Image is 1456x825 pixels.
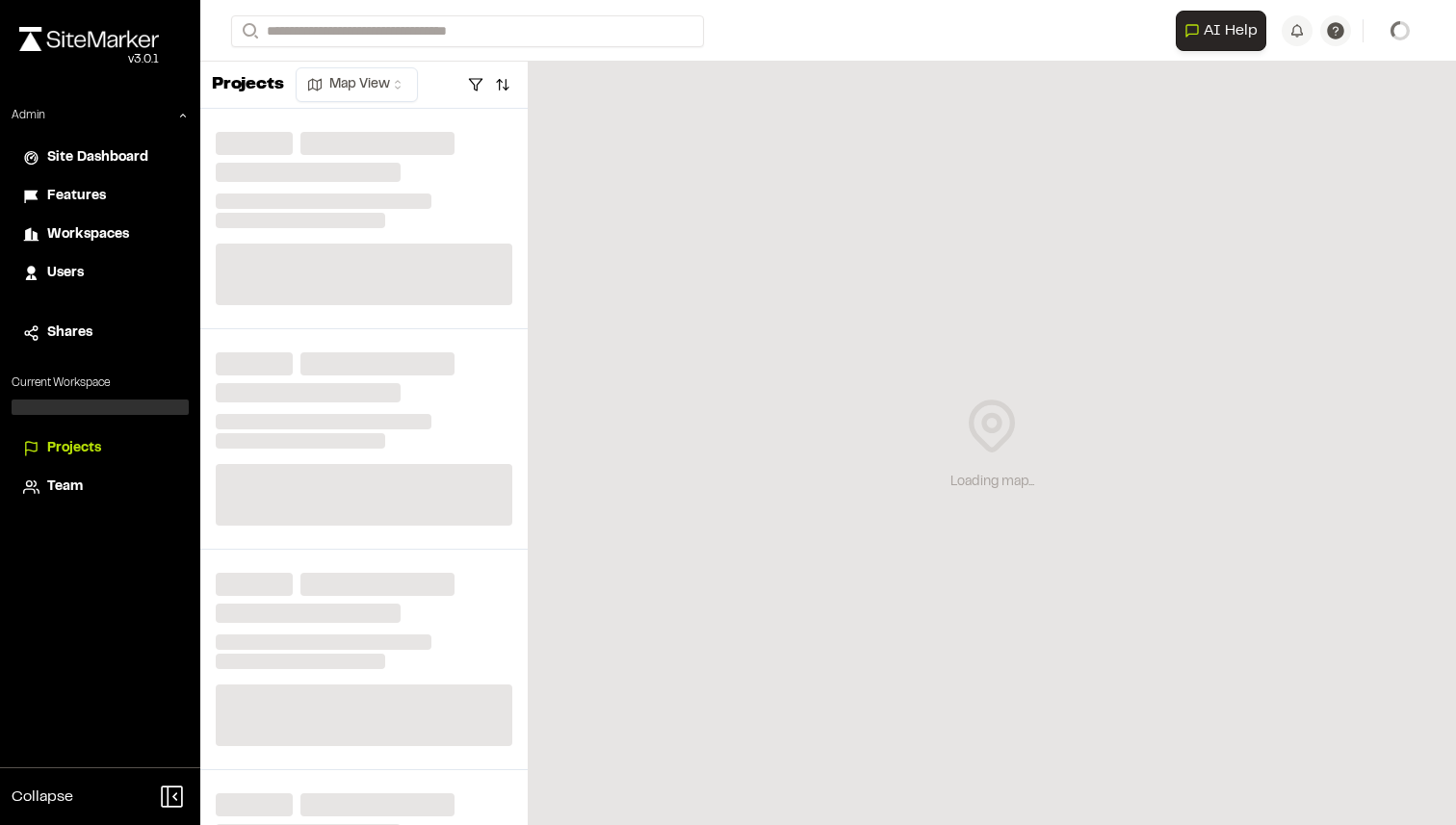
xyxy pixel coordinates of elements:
a: Users [23,263,177,284]
span: Shares [47,322,92,344]
span: Collapse [12,786,73,809]
p: Admin [12,107,45,124]
button: Search [231,15,266,47]
span: Workspaces [47,224,129,245]
div: Open AI Assistant [1176,11,1274,51]
a: Shares [23,322,177,344]
span: Projects [47,438,101,459]
div: Oh geez...please don't... [19,51,159,68]
button: Open AI Assistant [1176,11,1266,51]
span: Site Dashboard [47,147,148,168]
p: Current Workspace [12,374,189,392]
a: Workspaces [23,224,177,245]
a: Features [23,186,177,207]
img: rebrand.png [19,27,159,51]
div: Loading map... [950,472,1034,493]
span: AI Help [1204,19,1258,42]
a: Projects [23,438,177,459]
span: Features [47,186,106,207]
a: Team [23,477,177,498]
span: Users [47,263,84,284]
span: Team [47,477,83,498]
a: Site Dashboard [23,147,177,168]
p: Projects [212,72,284,98]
